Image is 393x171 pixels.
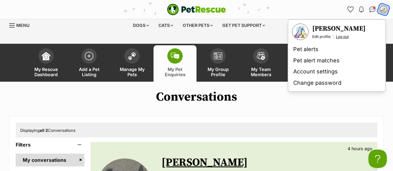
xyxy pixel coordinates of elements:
[368,150,387,168] iframe: Help Scout Beacon - Open
[214,52,222,60] img: group-profile-icon-3fa3cf56718a62981997c0bc7e787c4b2cf8bcc04b72c1350f741eb67cf2f40e.svg
[154,45,196,82] a: My Pet Enquiries
[368,5,377,14] a: Conversations
[239,45,282,82] a: My Team Members
[20,128,76,133] span: Displaying Conversations
[167,4,226,15] img: logo-e224e6f780fb5917bec1dbf3a21bbac754714ae5b6737aabdf751b685950b380.svg
[16,23,29,28] span: Menu
[292,24,309,40] a: Your profile
[196,45,239,82] a: My Group Profile
[178,19,217,32] div: Other pets
[291,77,383,89] a: Change password
[348,145,372,152] p: 4 hours ago
[25,45,68,82] a: My Rescue Dashboard
[247,67,275,77] span: My Team Members
[377,3,390,16] button: My account
[32,67,60,77] span: My Rescue Dashboard
[345,5,355,14] a: Favourites
[111,45,154,82] a: Manage My Pets
[312,24,366,33] h3: [PERSON_NAME]
[154,19,177,32] div: Cats
[336,34,349,39] a: Log out
[68,45,111,82] a: Add a Pet Listing
[291,66,383,77] a: Account settings
[129,19,153,32] div: Dogs
[282,45,325,82] a: Member Resources
[85,52,93,60] img: add-pet-listing-icon-0afa8454b4691262ce3f59096e99ab1cd57d4a30225e0717b998d2c9b9846f56.svg
[204,67,232,77] span: My Group Profile
[42,52,50,60] img: dashboard-icon-eb2f2d2d3e046f16d808141f083e7271f6b2e854fb5c12c21221c1fb7104beca.svg
[312,24,366,33] a: Your profile
[293,24,308,39] img: Tara Seiffert-Smith profile pic
[75,67,103,77] span: Add a Pet Listing
[16,142,84,147] header: Filters
[167,4,226,15] a: PetRescue
[9,19,34,30] a: Menu
[118,67,146,77] span: Manage My Pets
[161,67,189,77] span: My Pet Enquiries
[312,34,331,39] a: Edit profile
[257,52,265,60] img: team-members-icon-5396bd8760b3fe7c0b43da4ab00e1e3bb1a5d9ba89233759b79545d2d3fc5d0d.svg
[345,5,388,14] ul: Account quick links
[356,5,366,14] button: Notifications
[16,154,84,166] a: My conversations
[161,156,248,169] a: [PERSON_NAME]
[40,128,48,133] strong: all 2
[359,6,364,13] img: notifications-46538b983faf8c2785f20acdc204bb7945ddae34d4c08c2a6579f10ce5e182be.svg
[369,6,376,13] img: chat-41dd97257d64d25036548639549fe6c8038ab92f7586957e7f3b1b290dea8141.svg
[291,55,383,66] a: Pet alert matches
[128,52,136,60] img: manage-my-pets-icon-02211641906a0b7f246fdf0571729dbe1e7629f14944591b6c1af311fb30b64b.svg
[218,19,269,32] div: Get pet support
[291,44,383,55] a: Pet alerts
[379,6,387,13] img: Tara Seiffert-Smith profile pic
[171,53,179,59] img: pet-enquiries-icon-7e3ad2cf08bfb03b45e93fb7055b45f3efa6380592205ae92323e6603595dc1f.svg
